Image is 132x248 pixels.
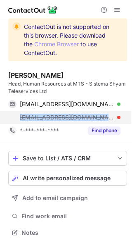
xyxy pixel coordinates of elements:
[20,114,114,121] span: [EMAIL_ADDRESS][DOMAIN_NAME]
[23,155,113,162] div: Save to List / ATS / CRM
[22,195,88,201] span: Add to email campaign
[24,22,112,57] span: ContactOut is not supported on this browser. Please download the to use ContactOut.
[34,41,79,48] a: Chrome Browser
[20,100,114,108] span: [EMAIL_ADDRESS][DOMAIN_NAME]
[8,80,127,95] div: Head, Human Resources at MTS - Sistema Shyam Teleservices Ltd
[21,229,124,236] span: Notes
[8,210,127,222] button: Find work email
[8,227,127,238] button: Notes
[8,71,64,79] div: [PERSON_NAME]
[8,191,127,205] button: Add to email campaign
[8,5,58,15] img: ContactOut v5.3.10
[88,126,120,135] button: Reveal Button
[21,212,124,220] span: Find work email
[8,171,127,186] button: AI write personalized message
[12,22,21,31] img: warning
[23,175,111,181] span: AI write personalized message
[8,151,127,166] button: save-profile-one-click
